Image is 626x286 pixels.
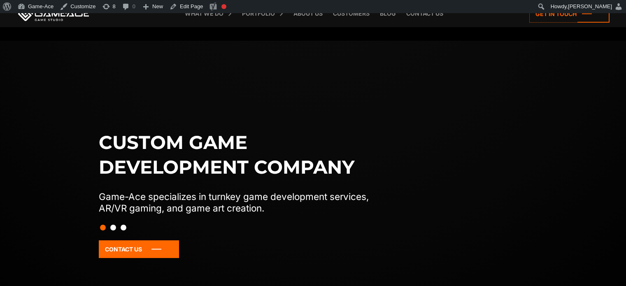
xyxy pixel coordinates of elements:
button: Slide 2 [110,221,116,235]
a: Contact Us [99,240,179,258]
a: Get in touch [529,5,610,23]
div: Focus keyphrase not set [221,4,226,9]
p: Game-Ace specializes in turnkey game development services, AR/VR gaming, and game art creation. [99,191,386,214]
button: Slide 1 [100,221,106,235]
button: Slide 3 [121,221,126,235]
h1: Custom game development company [99,130,386,179]
span: [PERSON_NAME] [568,3,612,9]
